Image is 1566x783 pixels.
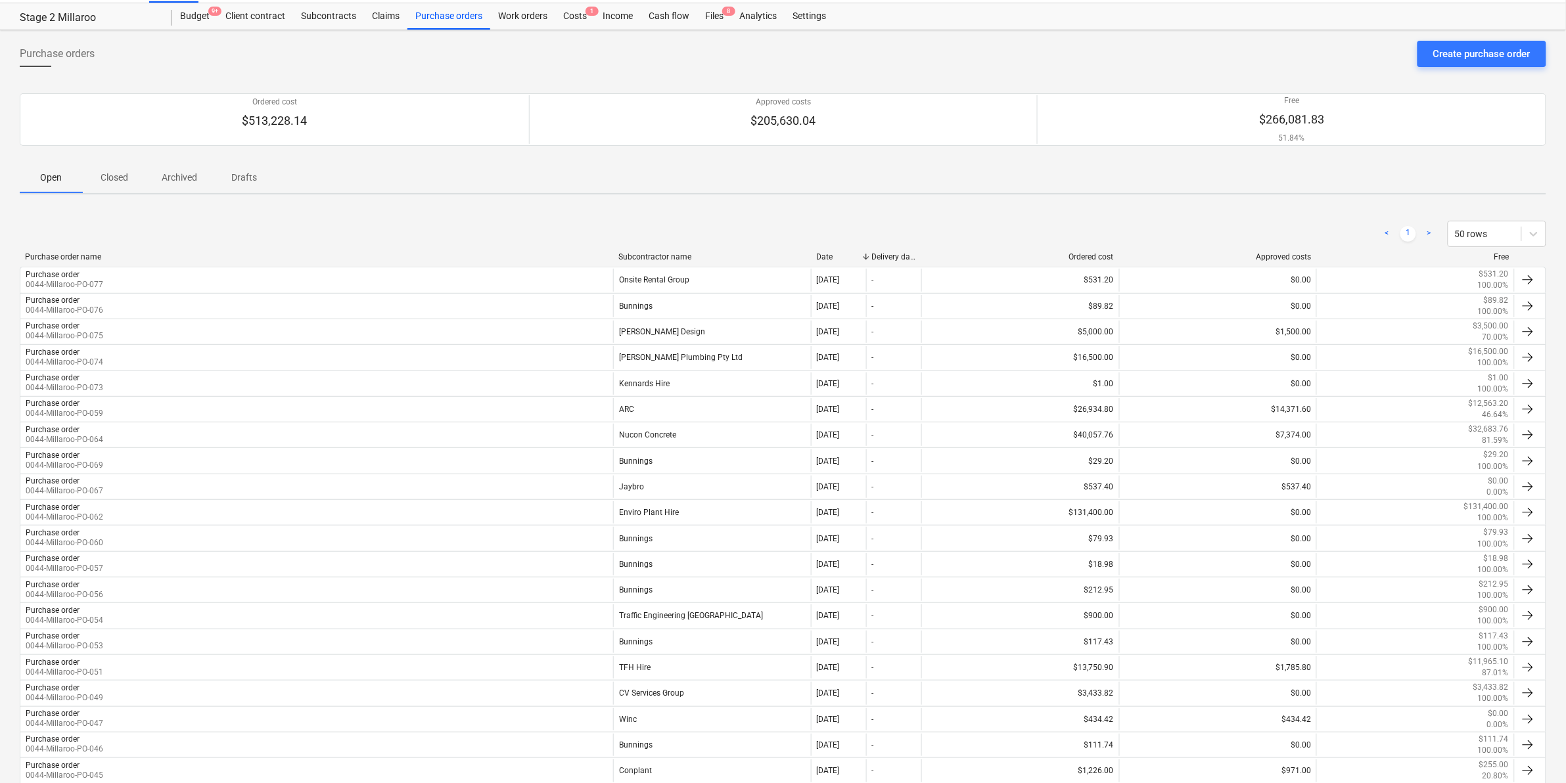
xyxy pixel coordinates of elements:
p: 0044-Millaroo-PO-057 [26,563,103,574]
p: 100.00% [1478,615,1509,627]
div: $900.00 [921,604,1119,627]
p: $16,500.00 [1469,346,1509,357]
div: Bunnings [613,631,811,653]
p: Approved costs [751,97,816,108]
p: 100.00% [1478,280,1509,291]
div: $89.82 [921,295,1119,317]
div: $971.00 [1119,759,1317,782]
div: - [872,353,874,362]
div: $0.00 [1119,527,1317,549]
div: Date [816,252,861,261]
p: $18.98 [1484,553,1509,564]
div: $0.00 [1119,682,1317,704]
div: Bunnings [613,734,811,756]
div: [DATE] [817,637,840,646]
p: $900.00 [1479,604,1509,615]
div: Conplant [613,759,811,782]
div: $111.74 [921,734,1119,756]
div: Purchase order [26,734,80,744]
div: Traffic Engineering [GEOGRAPHIC_DATA] [613,604,811,627]
p: 100.00% [1478,539,1509,550]
p: 0044-Millaroo-PO-064 [26,434,103,445]
p: Drafts [229,171,260,185]
div: [DATE] [817,508,840,517]
p: 0044-Millaroo-PO-074 [26,357,103,368]
p: $1.00 [1488,372,1509,384]
div: [DATE] [817,457,840,466]
p: $513,228.14 [242,113,307,129]
div: Create purchase order [1433,45,1531,62]
p: 100.00% [1478,745,1509,756]
div: [DATE] [817,534,840,543]
div: Purchase order [26,554,80,563]
a: Subcontracts [293,3,364,30]
div: Settings [785,3,834,30]
span: 1 [586,7,599,16]
p: $117.43 [1479,631,1509,642]
div: Purchase order [26,425,80,434]
p: 70.00% [1483,332,1509,343]
div: $0.00 [1119,449,1317,472]
p: 81.59% [1483,435,1509,446]
span: 9+ [208,7,221,16]
div: Bunnings [613,449,811,472]
div: Bunnings [613,553,811,575]
div: Bunnings [613,295,811,317]
p: Archived [162,171,197,185]
p: 100.00% [1478,642,1509,653]
p: $111.74 [1479,734,1509,745]
p: $0.00 [1488,708,1509,719]
p: Free [1259,95,1324,106]
div: - [872,457,874,466]
div: Income [595,3,641,30]
div: - [872,766,874,775]
p: $255.00 [1479,759,1509,771]
div: [DATE] [817,611,840,620]
p: $3,500.00 [1473,321,1509,332]
p: $89.82 [1484,295,1509,306]
div: Purchase order [26,270,80,279]
div: Bunnings [613,579,811,601]
div: - [872,688,874,698]
p: 51.84% [1259,133,1324,144]
p: 0044-Millaroo-PO-077 [26,279,103,290]
a: Purchase orders [407,3,490,30]
div: Purchase order [26,347,80,357]
div: Nucon Concrete [613,424,811,446]
div: Purchase order [26,321,80,330]
p: $131,400.00 [1464,501,1509,512]
div: - [872,275,874,284]
a: Next page [1421,226,1437,242]
p: Closed [99,171,130,185]
p: 0044-Millaroo-PO-056 [26,589,103,600]
a: Client contract [218,3,293,30]
div: $40,057.76 [921,424,1119,446]
p: 0044-Millaroo-PO-045 [26,770,103,781]
p: 100.00% [1478,461,1509,472]
a: Files8 [697,3,731,30]
div: Work orders [490,3,555,30]
div: [DATE] [817,766,840,775]
div: $131,400.00 [921,501,1119,524]
div: Onsite Rental Group [613,269,811,291]
p: $79.93 [1484,527,1509,538]
p: $11,965.10 [1469,656,1509,667]
div: [DATE] [817,585,840,594]
div: [DATE] [817,302,840,311]
div: Purchase order [26,761,80,770]
a: Cash flow [641,3,697,30]
div: Purchase order name [25,252,608,261]
div: Bunnings [613,527,811,549]
div: $0.00 [1119,501,1317,524]
p: 0.00% [1487,719,1509,730]
div: $3,433.82 [921,682,1119,704]
div: $14,371.60 [1119,398,1317,420]
span: Purchase orders [20,46,95,62]
div: Purchase order [26,451,80,460]
p: 0044-Millaroo-PO-059 [26,408,103,419]
div: Purchase order [26,580,80,589]
div: Purchase order [26,606,80,615]
div: $0.00 [1119,579,1317,601]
